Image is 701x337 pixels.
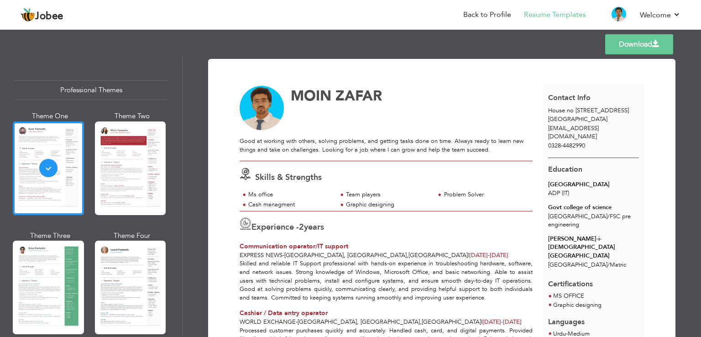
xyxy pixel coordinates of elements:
[291,86,331,105] span: MOIN
[296,318,298,326] span: -
[422,318,481,326] span: [GEOGRAPHIC_DATA]
[97,231,168,241] div: Theme Four
[444,190,528,199] div: Problem Solver
[548,212,631,229] span: [GEOGRAPHIC_DATA] FSC pre engineering
[248,190,332,199] div: Ms office
[469,251,490,259] span: [DATE]
[346,190,429,199] div: Team players
[15,111,86,121] div: Theme One
[501,318,503,326] span: -
[548,124,599,141] span: [EMAIL_ADDRESS][DOMAIN_NAME]
[548,235,639,260] div: [PERSON_NAME]-i-[DEMOGRAPHIC_DATA][GEOGRAPHIC_DATA]
[15,80,167,100] div: Professional Themes
[488,251,490,259] span: -
[299,221,324,233] label: years
[482,318,522,326] span: [DATE]
[548,142,585,150] span: 0328-4482990
[15,231,86,241] div: Theme Three
[240,251,282,259] span: EXPRESS NEWS
[463,10,511,20] a: Back to Profile
[548,189,569,197] span: ADP (IT)
[346,200,429,209] div: Graphic designing
[335,86,382,105] span: ZAFAR
[607,261,610,269] span: /
[553,292,584,300] span: MS OFFICE
[408,251,468,259] span: [GEOGRAPHIC_DATA]
[607,212,610,221] span: /
[35,11,63,21] span: Jobee
[299,221,304,233] span: 2
[548,203,639,212] div: Govt college of science
[248,200,332,209] div: Cash managment
[553,301,602,309] span: Graphic designing
[548,310,585,327] span: Languages
[468,251,469,259] span: |
[235,259,538,302] div: Skilled and reliable IT Support professional with hands-on experience in troubleshooting hardware...
[240,309,328,317] span: Cashier / Data entry operator
[284,251,407,259] span: [GEOGRAPHIC_DATA], [GEOGRAPHIC_DATA]
[640,10,680,21] a: Welcome
[481,318,482,326] span: |
[407,251,408,259] span: ,
[469,251,508,259] span: [DATE]
[543,106,644,123] div: House no [STREET_ADDRESS]
[548,164,582,174] span: Education
[240,137,533,154] div: Good at working with others, solving problems, and getting tasks done on time. Always ready to le...
[548,272,593,290] span: Certifications
[612,7,626,21] img: Profile Img
[548,180,639,189] div: [GEOGRAPHIC_DATA]
[420,318,422,326] span: ,
[97,111,168,121] div: Theme Two
[482,318,503,326] span: [DATE]
[255,172,322,183] span: Skills & Strengths
[524,10,586,20] a: Resume Templates
[298,318,420,326] span: [GEOGRAPHIC_DATA], [GEOGRAPHIC_DATA]
[548,93,591,103] span: Contact Info
[21,8,35,22] img: jobee.io
[240,86,284,131] img: No image
[240,242,348,251] span: Communication operator/IT support
[282,251,284,259] span: -
[251,221,299,233] span: Experience -
[21,8,63,22] a: Jobee
[548,115,607,123] span: [GEOGRAPHIC_DATA]
[548,261,626,269] span: [GEOGRAPHIC_DATA] Matric
[240,318,296,326] span: World Exchange
[605,34,673,54] a: Download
